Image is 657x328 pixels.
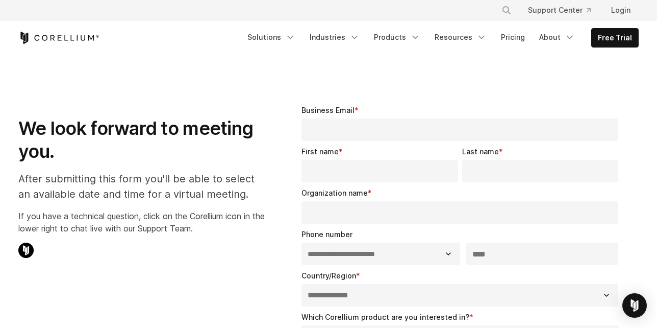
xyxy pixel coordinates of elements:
p: If you have a technical question, click on the Corellium icon in the lower right to chat live wit... [18,210,265,235]
p: After submitting this form you'll be able to select an available date and time for a virtual meet... [18,171,265,202]
span: Last name [462,147,499,156]
a: Free Trial [592,29,638,47]
h1: We look forward to meeting you. [18,117,265,163]
a: Pricing [495,28,531,46]
a: Industries [304,28,366,46]
div: Navigation Menu [241,28,639,48]
span: Phone number [301,230,352,239]
a: Products [368,28,426,46]
div: Navigation Menu [489,1,639,19]
a: About [533,28,581,46]
span: First name [301,147,339,156]
a: Corellium Home [18,32,99,44]
a: Login [603,1,639,19]
button: Search [497,1,516,19]
a: Support Center [520,1,599,19]
span: Which Corellium product are you interested in? [301,313,469,321]
span: Organization name [301,189,368,197]
a: Solutions [241,28,301,46]
span: Country/Region [301,271,356,280]
div: Open Intercom Messenger [622,293,647,318]
img: Corellium Chat Icon [18,243,34,258]
a: Resources [428,28,493,46]
span: Business Email [301,106,355,114]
